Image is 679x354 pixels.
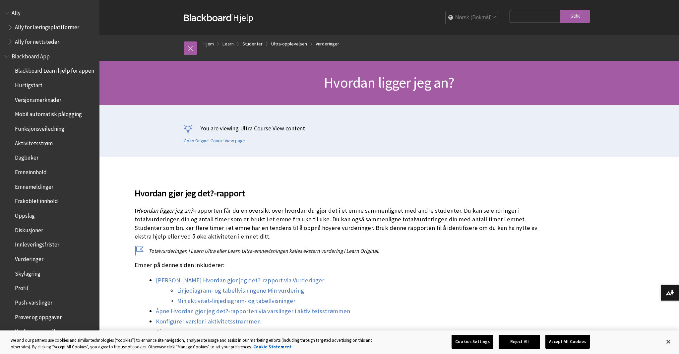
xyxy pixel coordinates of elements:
[15,239,59,248] span: Innleveringsfrister
[4,7,95,47] nav: Book outline for Anthology Ally Help
[15,181,53,190] span: Emnemeldinger
[316,40,339,48] a: Vurderinger
[452,335,493,349] button: Cookies Settings
[15,312,62,320] span: Prøver og oppgaver
[135,178,546,200] h2: Hvordan gjør jeg det?-rapport
[15,196,58,205] span: Frakoblet innhold
[253,344,292,350] a: More information about your privacy, opens in a new tab
[12,51,50,60] span: Blackboard App
[156,318,261,325] a: Konfigurer varsler i aktivitetsstrømmen
[15,268,40,277] span: Skylagring
[499,335,540,349] button: Reject All
[156,276,324,284] a: [PERSON_NAME] Hvordan gjør jeg det?-rapport via Vurderinger
[12,7,21,16] span: Ally
[560,10,590,23] input: Søk
[15,253,43,262] span: Vurderinger
[15,326,55,335] span: Vanlige spørsmål
[545,335,589,349] button: Accept All Cookies
[222,40,234,48] a: Learn
[156,307,350,315] a: Åpne Hvordan gjør jeg det?-rapporten via varslinger i aktivitetsstrømmen
[661,334,676,349] button: Close
[15,297,52,306] span: Push-varslinger
[15,109,82,118] span: Mobil automatisk pålogging
[15,123,64,132] span: Funksjonsveiledning
[324,73,454,92] span: Hvordan ligger jeg an?
[156,328,178,336] a: Gjør noe
[15,225,43,234] span: Diskusjoner
[184,14,233,21] strong: Blackboard
[446,11,499,24] select: Site Language Selector
[15,22,79,31] span: Ally for læringsplattformer
[184,138,246,144] a: Go to Original Course View page.
[15,138,53,147] span: Aktivitetsstrøm
[135,261,546,269] p: Emner på denne siden inkluderer:
[15,152,38,161] span: Dagbøker
[15,36,59,45] span: Ally for nettsteder
[15,65,94,74] span: Blackboard Learn hjelp for appen
[177,297,295,305] a: Min aktivitet-linjediagram- og tabellvisninger
[271,40,307,48] a: Ultra-opplevelsen
[204,40,214,48] a: Hjem
[177,287,304,295] a: Linjediagram- og tabellvisningene Min vurdering
[15,94,61,103] span: Versjonsmerknader
[15,80,42,89] span: Hurtigstart
[15,282,28,291] span: Profil
[15,210,35,219] span: Oppslag
[184,124,595,132] p: You are viewing Ultra Course View content
[135,247,546,254] p: Totalvurderingen i Learn Ultra eller Learn Ultra-emnevisningen kalles ekstern vurdering i Learn O...
[136,207,193,214] span: Hvordan ligger jeg an?
[15,167,47,176] span: Emneinnhold
[242,40,263,48] a: Studenter
[11,337,373,350] div: We and our partners use cookies and similar technologies (“cookies”) to enhance site navigation, ...
[184,12,253,24] a: BlackboardHjelp
[135,206,546,241] p: I -rapporten får du en oversikt over hvordan du gjør det i et emne sammenlignet med andre student...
